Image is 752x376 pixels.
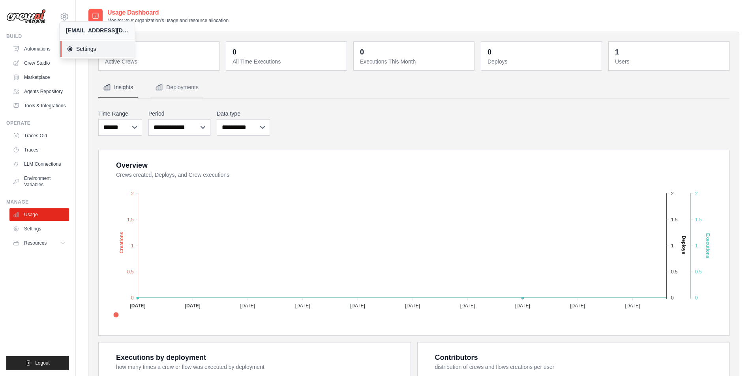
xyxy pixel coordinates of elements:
a: Tools & Integrations [9,99,69,112]
a: Settings [60,41,135,57]
label: Period [148,110,210,118]
div: Manage [6,199,69,205]
button: Insights [98,77,138,98]
tspan: [DATE] [240,303,255,309]
tspan: 1.5 [127,217,134,223]
tspan: [DATE] [350,303,365,309]
button: Resources [9,237,69,249]
a: Traces [9,144,69,156]
text: Creations [119,232,124,254]
tspan: 2 [131,191,134,196]
h2: Usage Dashboard [107,8,229,17]
a: Settings [9,223,69,235]
a: Automations [9,43,69,55]
span: Settings [67,45,129,53]
dt: Executions This Month [360,58,469,65]
tspan: 2 [695,191,698,196]
a: Traces Old [9,129,69,142]
tspan: [DATE] [515,303,530,309]
tspan: 0 [671,295,674,301]
tspan: 1 [671,243,674,249]
dt: Users [615,58,724,65]
dt: Crews created, Deploys, and Crew executions [116,171,720,179]
div: Executions by deployment [116,352,206,363]
dt: how many times a crew or flow was executed by deployment [116,363,401,371]
tspan: 2 [671,191,674,196]
a: Crew Studio [9,57,69,69]
dt: distribution of crews and flows creations per user [435,363,720,371]
tspan: [DATE] [130,303,146,309]
tspan: 0.5 [127,269,134,275]
div: 0 [488,47,491,58]
tspan: 0 [131,295,134,301]
tspan: 1.5 [671,217,678,223]
div: 0 [360,47,364,58]
tspan: 0 [695,295,698,301]
a: LLM Connections [9,158,69,170]
div: Build [6,33,69,39]
div: Contributors [435,352,478,363]
text: Executions [705,233,711,258]
label: Time Range [98,110,142,118]
span: Resources [24,240,47,246]
a: Usage [9,208,69,221]
button: Logout [6,356,69,370]
a: Marketplace [9,71,69,84]
div: Overview [116,160,148,171]
nav: Tabs [98,77,729,98]
text: Deploys [681,236,686,254]
label: Data type [217,110,270,118]
tspan: 0.5 [695,269,702,275]
dt: Active Crews [105,58,214,65]
a: Environment Variables [9,172,69,191]
tspan: [DATE] [460,303,475,309]
dt: Deploys [488,58,597,65]
tspan: [DATE] [295,303,310,309]
dt: All Time Executions [233,58,342,65]
a: Agents Repository [9,85,69,98]
tspan: 1 [695,243,698,249]
tspan: 0.5 [671,269,678,275]
button: Deployments [150,77,203,98]
div: 1 [615,47,619,58]
p: Monitor your organization's usage and resource allocation [107,17,229,24]
tspan: 1 [131,243,134,249]
tspan: [DATE] [570,303,585,309]
div: [EMAIL_ADDRESS][DOMAIN_NAME] [66,26,128,34]
img: Logo [6,9,46,24]
tspan: 1.5 [695,217,702,223]
div: 0 [233,47,236,58]
span: Logout [35,360,50,366]
tspan: [DATE] [405,303,420,309]
tspan: [DATE] [185,303,201,309]
tspan: [DATE] [625,303,640,309]
div: Operate [6,120,69,126]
